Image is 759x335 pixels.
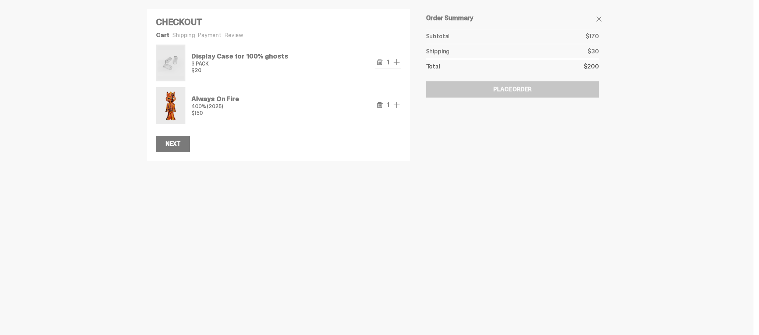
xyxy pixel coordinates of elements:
[156,136,190,152] button: Next
[426,33,450,39] p: Subtotal
[172,31,195,39] a: Shipping
[375,58,384,67] button: remove
[392,100,401,109] button: add one
[426,64,440,70] p: Total
[191,110,239,116] p: $150
[191,96,239,102] p: Always On Fire
[156,18,401,27] h4: Checkout
[375,100,384,109] button: remove
[584,64,599,70] p: $200
[157,89,184,123] img: Always On Fire
[426,81,599,98] button: Place Order
[191,53,288,60] p: Display Case for 100% ghosts
[384,59,392,66] span: 1
[426,49,450,54] p: Shipping
[392,58,401,67] button: add one
[493,87,531,92] div: Place Order
[191,61,288,66] p: 3 PACK
[588,49,599,54] p: $30
[157,46,184,80] img: Display Case for 100% ghosts
[156,31,169,39] a: Cart
[384,102,392,108] span: 1
[191,104,239,109] p: 400% (2025)
[191,68,288,73] p: $20
[586,33,599,39] p: $170
[426,15,599,21] h5: Order Summary
[166,141,180,147] div: Next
